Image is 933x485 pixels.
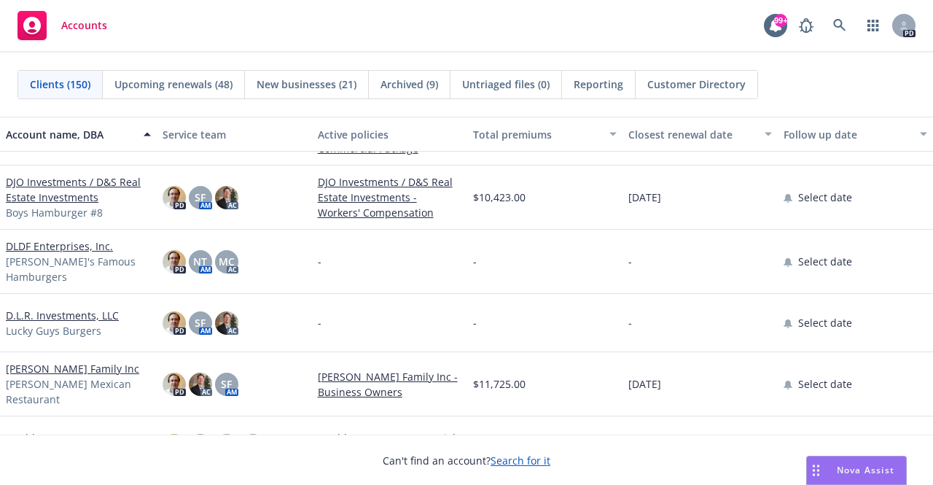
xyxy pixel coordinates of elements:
[628,376,661,392] span: [DATE]
[473,190,526,205] span: $10,423.00
[318,369,461,400] a: [PERSON_NAME] Family Inc - Business Owners
[837,464,894,476] span: Nova Assist
[61,20,107,31] span: Accounts
[157,117,312,152] button: Service team
[163,250,186,273] img: photo
[163,127,306,142] div: Service team
[574,77,623,92] span: Reporting
[6,238,113,254] a: DLDF Enterprises, Inc.
[6,174,151,205] a: DJO Investments / D&S Real Estate Investments
[189,373,212,396] img: photo
[6,254,151,284] span: [PERSON_NAME]'s Famous Hamburgers
[215,311,238,335] img: photo
[257,77,356,92] span: New businesses (21)
[163,311,186,335] img: photo
[6,323,101,338] span: Lucky Guys Burgers
[798,376,852,392] span: Select date
[467,117,622,152] button: Total premiums
[473,376,526,392] span: $11,725.00
[114,77,233,92] span: Upcoming renewals (48)
[473,315,477,330] span: -
[221,376,232,392] span: SF
[30,77,90,92] span: Clients (150)
[628,190,661,205] span: [DATE]
[163,373,186,396] img: photo
[163,186,186,209] img: photo
[6,127,135,142] div: Account name, DBA
[628,315,632,330] span: -
[195,315,206,330] span: SF
[628,127,756,142] div: Closest renewal date
[12,5,113,46] a: Accounts
[318,254,321,269] span: -
[163,434,186,457] img: photo
[628,254,632,269] span: -
[622,117,778,152] button: Closest renewal date
[318,127,461,142] div: Active policies
[318,174,461,220] a: DJO Investments / D&S Real Estate Investments - Workers' Compensation
[798,190,852,205] span: Select date
[784,127,911,142] div: Follow up date
[6,376,151,407] span: [PERSON_NAME] Mexican Restaurant
[318,315,321,330] span: -
[778,117,933,152] button: Follow up date
[6,361,139,376] a: [PERSON_NAME] Family Inc
[792,11,821,40] a: Report a Bug
[380,77,438,92] span: Archived (9)
[219,254,235,269] span: MC
[6,205,103,220] span: Boys Hamburger #8
[859,11,888,40] a: Switch app
[195,190,206,205] span: SF
[193,254,207,269] span: NT
[798,254,852,269] span: Select date
[825,11,854,40] a: Search
[462,77,550,92] span: Untriaged files (0)
[318,430,461,461] a: Doublz EM Inc - Commercial Package
[312,117,467,152] button: Active policies
[215,186,238,209] img: photo
[383,453,550,468] span: Can't find an account?
[798,315,852,330] span: Select date
[473,254,477,269] span: -
[647,77,746,92] span: Customer Directory
[806,456,907,485] button: Nova Assist
[807,457,825,484] div: Drag to move
[6,430,76,446] a: Doublz EM Inc
[6,308,119,323] a: D.L.R. Investments, LLC
[473,127,601,142] div: Total premiums
[491,454,550,467] a: Search for it
[774,14,787,27] div: 99+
